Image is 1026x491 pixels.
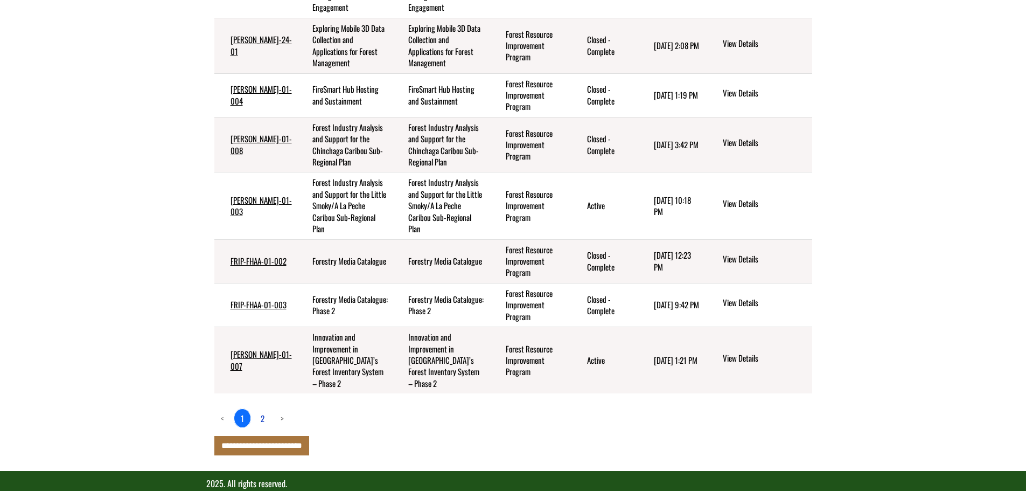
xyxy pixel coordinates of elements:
td: Forest Industry Analysis and Support for the Chinchaga Caribou Sub-Regional Plan [296,117,393,172]
span: . All rights reserved. [224,477,287,490]
td: FRIP-SILVA-01-004 [214,73,296,117]
a: Next page [274,409,290,427]
a: View details [723,198,807,211]
td: Closed - Complete [571,18,638,73]
td: FRIP-FHAA-01-002 [214,239,296,283]
td: 5/14/2025 1:21 PM [638,327,706,394]
td: 5/7/2025 12:23 PM [638,239,706,283]
td: Exploring Mobile 3D Data Collection and Applications for Forest Management [392,18,490,73]
td: action menu [705,327,812,394]
a: View details [723,38,807,51]
a: View details [723,297,807,310]
td: 5/15/2025 10:18 PM [638,172,706,239]
td: Active [571,172,638,239]
td: Closed - Complete [571,283,638,327]
time: [DATE] 3:42 PM [654,139,699,150]
td: FRIP-SILVA-24-01 [214,18,296,73]
td: action menu [705,117,812,172]
td: Innovation and Improvement in Alberta’s Forest Inventory System – Phase 2 [296,327,393,394]
td: Exploring Mobile 3D Data Collection and Applications for Forest Management [296,18,393,73]
a: View details [723,87,807,100]
td: Closed - Complete [571,239,638,283]
time: [DATE] 1:21 PM [654,354,697,366]
td: Forest Resource Improvement Program [490,18,571,73]
a: [PERSON_NAME]-01-003 [231,194,292,217]
a: FRIP-FHAA-01-002 [231,255,287,267]
td: Forestry Media Catalogue [392,239,490,283]
td: Forest Industry Analysis and Support for the Chinchaga Caribou Sub-Regional Plan [392,117,490,172]
td: 8/7/2025 3:42 PM [638,117,706,172]
td: action menu [705,73,812,117]
time: [DATE] 10:18 PM [654,194,691,217]
td: action menu [705,172,812,239]
td: 5/14/2025 1:19 PM [638,73,706,117]
td: Forest Resource Improvement Program [490,283,571,327]
a: [PERSON_NAME]-01-004 [231,83,292,106]
td: Closed - Complete [571,117,638,172]
td: action menu [705,239,812,283]
p: 2025 [206,478,820,490]
td: 1/29/2025 2:08 PM [638,18,706,73]
td: action menu [705,283,812,327]
td: Forest Industry Analysis and Support for the Little Smoky/A La Peche Caribou Sub-Regional Plan [392,172,490,239]
td: FireSmart Hub Hosting and Sustainment [296,73,393,117]
td: FRIP-SILVA-01-007 [214,327,296,394]
td: FRIP-SILVA-01-003 [214,172,296,239]
a: page 2 [254,409,271,427]
a: View details [723,352,807,365]
time: [DATE] 12:23 PM [654,249,691,272]
td: Innovation and Improvement in Alberta’s Forest Inventory System – Phase 2 [392,327,490,394]
td: FRIP-FHAA-01-003 [214,283,296,327]
time: [DATE] 1:19 PM [654,89,698,101]
time: [DATE] 2:08 PM [654,39,699,51]
td: Closed - Complete [571,73,638,117]
td: Forest Resource Improvement Program [490,73,571,117]
a: 1 [234,409,251,428]
time: [DATE] 9:42 PM [654,299,699,310]
td: Forestry Media Catalogue: Phase 2 [392,283,490,327]
a: [PERSON_NAME]-24-01 [231,33,292,57]
td: Forest Resource Improvement Program [490,172,571,239]
a: View details [723,253,807,266]
a: View details [723,137,807,150]
td: Forest Industry Analysis and Support for the Little Smoky/A La Peche Caribou Sub-Regional Plan [296,172,393,239]
td: Forest Resource Improvement Program [490,239,571,283]
td: Forest Resource Improvement Program [490,327,571,394]
td: Forestry Media Catalogue: Phase 2 [296,283,393,327]
a: FRIP-FHAA-01-003 [231,299,287,310]
td: Active [571,327,638,394]
a: [PERSON_NAME]-01-008 [231,133,292,156]
td: action menu [705,18,812,73]
td: 5/15/2025 9:42 PM [638,283,706,327]
td: Forestry Media Catalogue [296,239,393,283]
td: FRIP-SILVA-01-008 [214,117,296,172]
a: Previous page [214,409,231,427]
td: Forest Resource Improvement Program [490,117,571,172]
a: [PERSON_NAME]-01-007 [231,348,292,371]
td: FireSmart Hub Hosting and Sustainment [392,73,490,117]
